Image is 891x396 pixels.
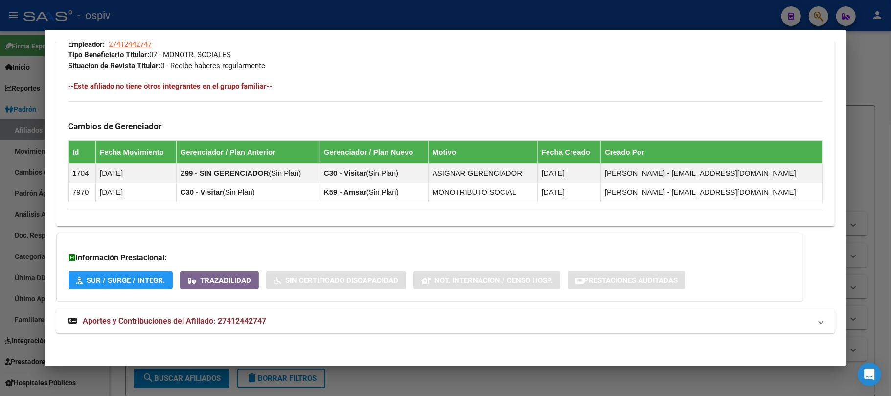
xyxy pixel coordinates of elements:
span: Prestaciones Auditadas [584,276,678,285]
span: 27412442747 [109,40,152,48]
h4: --Este afiliado no tiene otros integrantes en el grupo familiar-- [68,81,823,92]
button: SUR / SURGE / INTEGR. [69,271,173,289]
th: Gerenciador / Plan Nuevo [320,140,428,163]
td: MONOTRIBUTO SOCIAL [428,183,537,202]
th: Id [69,140,96,163]
td: [DATE] [96,183,176,202]
button: Trazabilidad [180,271,259,289]
span: SUR / SURGE / INTEGR. [87,276,165,285]
span: Trazabilidad [200,276,251,285]
span: Sin Plan [225,188,252,196]
span: Sin Certificado Discapacidad [285,276,398,285]
td: ( ) [320,163,428,183]
th: Creado Por [601,140,823,163]
span: 07 - MONOTR. SOCIALES [68,50,231,59]
span: 0 - Recibe haberes regularmente [68,61,265,70]
mat-expansion-panel-header: Aportes y Contribuciones del Afiliado: 27412442747 [56,309,835,333]
span: Sin Plan [369,188,396,196]
strong: C30 - Visitar [181,188,223,196]
td: ( ) [176,183,320,202]
strong: Situacion de Revista Titular: [68,61,160,70]
strong: K59 - Amsar [324,188,366,196]
h3: Cambios de Gerenciador [68,121,823,132]
span: Sin Plan [271,169,298,177]
strong: Z99 - SIN GERENCIADOR [181,169,269,177]
strong: Empleador: [68,40,105,48]
td: ( ) [320,183,428,202]
td: ASIGNAR GERENCIADOR [428,163,537,183]
td: [DATE] [96,163,176,183]
th: Fecha Movimiento [96,140,176,163]
button: Not. Internacion / Censo Hosp. [413,271,560,289]
th: Motivo [428,140,537,163]
td: 1704 [69,163,96,183]
button: Prestaciones Auditadas [568,271,685,289]
strong: Tipo Beneficiario Titular: [68,50,149,59]
td: [DATE] [537,163,600,183]
td: ( ) [176,163,320,183]
th: Gerenciador / Plan Anterior [176,140,320,163]
td: 7970 [69,183,96,202]
span: Aportes y Contribuciones del Afiliado: 27412442747 [83,316,266,326]
div: Open Intercom Messenger [858,363,881,386]
strong: C30 - Visitar [324,169,366,177]
span: Sin Plan [368,169,396,177]
th: Fecha Creado [537,140,600,163]
td: [PERSON_NAME] - [EMAIL_ADDRESS][DOMAIN_NAME] [601,183,823,202]
td: [DATE] [537,183,600,202]
h3: Información Prestacional: [69,252,791,264]
span: Not. Internacion / Censo Hosp. [434,276,552,285]
td: [PERSON_NAME] - [EMAIL_ADDRESS][DOMAIN_NAME] [601,163,823,183]
button: Sin Certificado Discapacidad [266,271,406,289]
